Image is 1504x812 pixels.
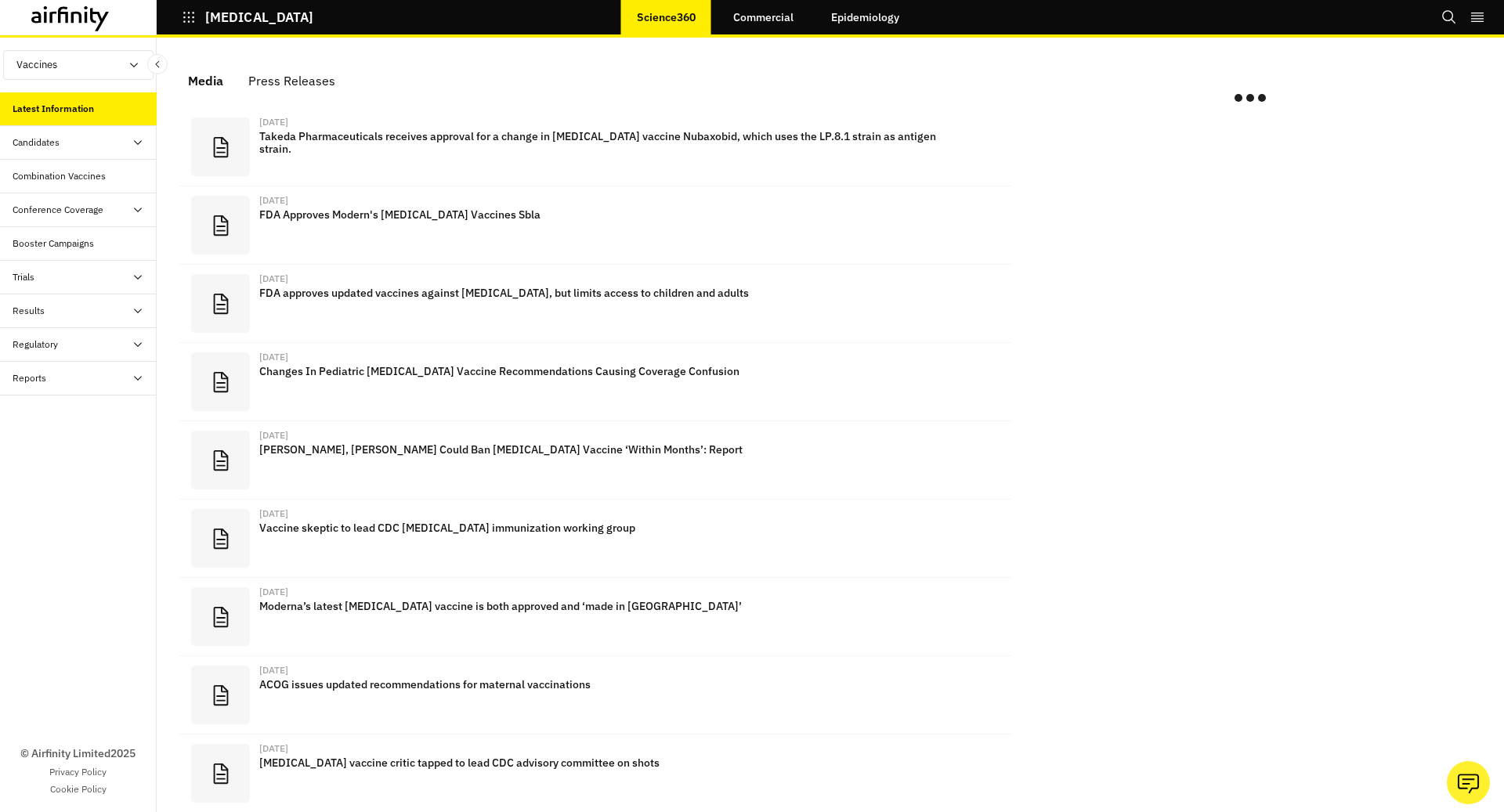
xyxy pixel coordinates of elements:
[259,352,946,362] div: [DATE]
[179,108,1012,186] a: [DATE]Takeda Pharmaceuticals receives approval for a change in [MEDICAL_DATA] vaccine Nubaxobid, ...
[188,69,223,92] div: Media
[179,578,1012,656] a: [DATE]Moderna’s latest [MEDICAL_DATA] vaccine is both approved and ‘made in [GEOGRAPHIC_DATA]’
[259,666,946,675] div: [DATE]
[13,169,106,183] div: Combination Vaccines
[259,587,946,597] div: [DATE]
[259,208,946,221] p: FDA Approves Modern's [MEDICAL_DATA] Vaccines Sbla
[259,130,946,155] p: Takeda Pharmaceuticals receives approval for a change in [MEDICAL_DATA] vaccine Nubaxobid, which ...
[259,287,946,299] p: FDA approves updated vaccines against [MEDICAL_DATA], but limits access to children and adults
[259,509,946,518] div: [DATE]
[259,678,946,691] p: ACOG issues updated recommendations for maternal vaccinations
[179,421,1012,500] a: [DATE][PERSON_NAME], [PERSON_NAME] Could Ban [MEDICAL_DATA] Vaccine ‘Within Months’: Report
[1441,4,1457,31] button: Search
[259,274,946,283] div: [DATE]
[179,186,1012,265] a: [DATE]FDA Approves Modern's [MEDICAL_DATA] Vaccines Sbla
[259,365,946,377] p: Changes In Pediatric [MEDICAL_DATA] Vaccine Recommendations Causing Coverage Confusion
[259,117,946,127] div: [DATE]
[49,765,107,779] a: Privacy Policy
[13,304,45,318] div: Results
[13,236,94,251] div: Booster Campaigns
[147,54,168,74] button: Close Sidebar
[13,337,58,352] div: Regulatory
[13,135,60,150] div: Candidates
[1447,761,1490,804] button: Ask our analysts
[3,50,154,80] button: Vaccines
[248,69,335,92] div: Press Releases
[179,500,1012,578] a: [DATE]Vaccine skeptic to lead CDC [MEDICAL_DATA] immunization working group
[13,203,103,217] div: Conference Coverage
[259,600,946,612] p: Moderna’s latest [MEDICAL_DATA] vaccine is both approved and ‘made in [GEOGRAPHIC_DATA]’
[259,196,946,205] div: [DATE]
[259,521,946,534] p: Vaccine skeptic to lead CDC [MEDICAL_DATA] immunization working group
[20,745,136,762] p: © Airfinity Limited 2025
[259,431,946,440] div: [DATE]
[13,102,94,116] div: Latest Information
[259,756,946,769] p: [MEDICAL_DATA] vaccine critic tapped to lead CDC advisory committee on shots
[179,656,1012,734] a: [DATE]ACOG issues updated recommendations for maternal vaccinations
[182,4,313,31] button: [MEDICAL_DATA]
[259,744,946,753] div: [DATE]
[50,782,107,796] a: Cookie Policy
[179,343,1012,421] a: [DATE]Changes In Pediatric [MEDICAL_DATA] Vaccine Recommendations Causing Coverage Confusion
[205,10,313,24] p: [MEDICAL_DATA]
[637,11,696,23] p: Science360
[13,371,46,385] div: Reports
[259,443,946,456] p: [PERSON_NAME], [PERSON_NAME] Could Ban [MEDICAL_DATA] Vaccine ‘Within Months’: Report
[179,265,1012,343] a: [DATE]FDA approves updated vaccines against [MEDICAL_DATA], but limits access to children and adults
[13,270,34,284] div: Trials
